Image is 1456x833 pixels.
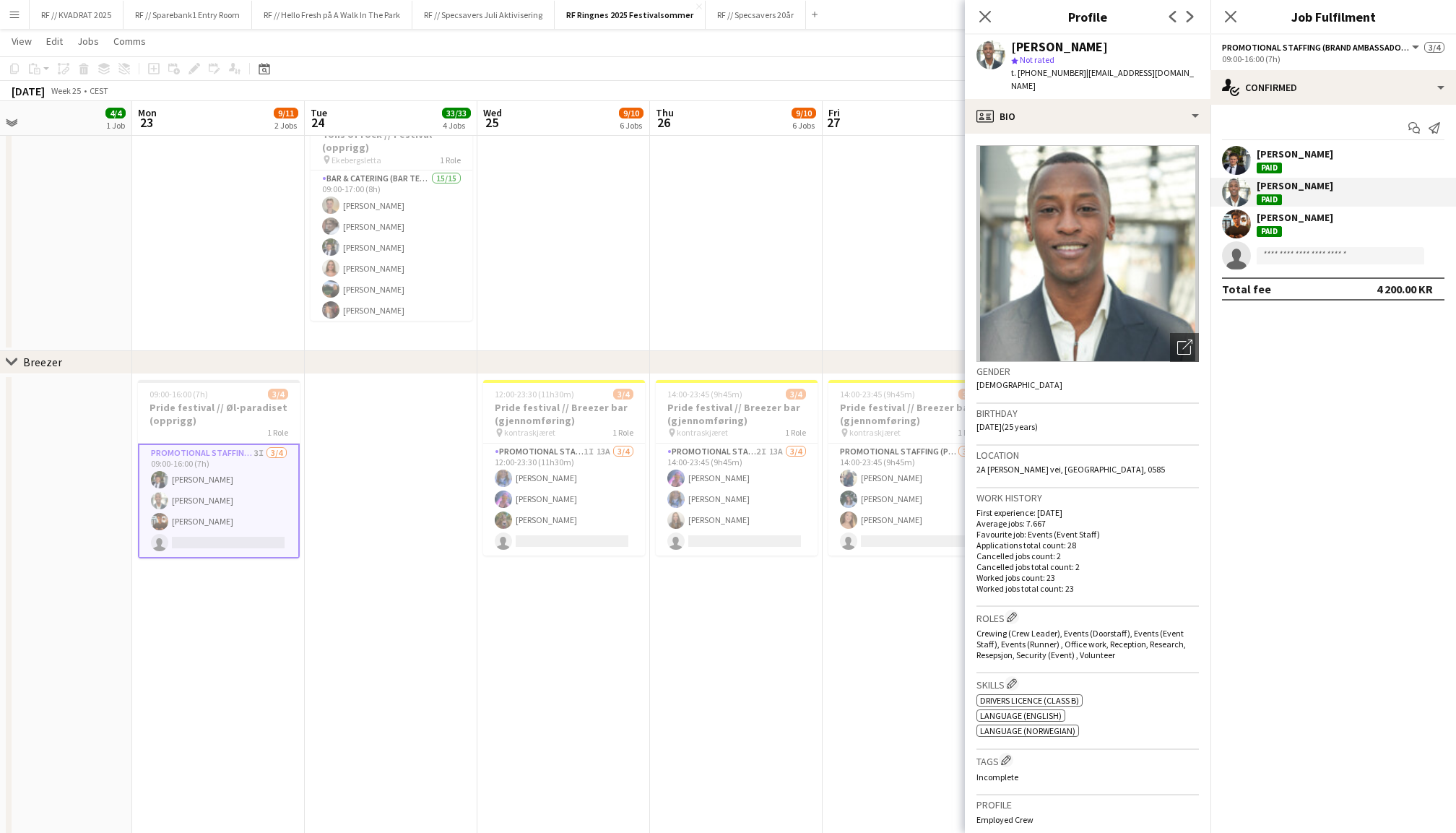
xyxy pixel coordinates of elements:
[267,427,288,438] span: 1 Role
[1257,226,1282,237] div: Paid
[113,35,146,48] span: Comms
[1257,163,1282,173] div: Paid
[71,32,105,51] a: Jobs
[77,35,99,48] span: Jobs
[976,753,1199,768] h3: Tags
[108,32,152,51] a: Comms
[619,108,643,118] span: 9/10
[976,798,1199,811] h3: Profile
[792,108,816,118] span: 9/10
[976,814,1199,825] p: Employed Crew
[40,32,69,51] a: Edit
[849,427,901,438] span: kontraskjæret
[504,427,555,438] span: kontraskjæret
[1222,42,1410,53] span: Promotional Staffing (Brand Ambassadors)
[138,106,157,119] span: Mon
[613,389,633,400] span: 3/4
[311,107,472,321] app-job-card: 09:00-17:00 (8h)15/15Tons of rock // Festival (opprigg) Ekebergsletta1 RoleBar & Catering (Bar Te...
[828,401,990,427] h3: Pride festival // Breezer bar (gjennomføring)
[958,389,979,400] span: 3/4
[481,114,502,131] span: 25
[976,449,1199,462] h3: Location
[1257,194,1282,205] div: Paid
[976,772,1199,782] p: Incomplete
[555,1,706,29] button: RF Ringnes 2025 Festivalsommer
[1011,67,1086,78] span: t. [PHONE_NUMBER]
[1257,147,1333,160] div: [PERSON_NAME]
[976,583,1199,594] p: Worked jobs total count: 23
[980,695,1079,706] span: Drivers Licence (Class B)
[976,407,1199,420] h3: Birthday
[976,572,1199,583] p: Worked jobs count: 23
[677,427,728,438] span: kontraskjæret
[149,389,208,400] span: 09:00-16:00 (7h)
[785,427,806,438] span: 1 Role
[976,145,1199,362] img: Crew avatar or photo
[138,380,300,558] div: 09:00-16:00 (7h)3/4Pride festival // Øl-paradiset (opprigg)1 RolePromotional Staffing (Brand Amba...
[23,355,62,369] div: Breezer
[656,444,818,556] app-card-role: Promotional Staffing (Promotional Staff)2I13A3/414:00-23:45 (9h45m)[PERSON_NAME][PERSON_NAME][PER...
[976,491,1199,504] h3: Work history
[840,389,915,400] span: 14:00-23:45 (9h45m)
[656,401,818,427] h3: Pride festival // Breezer bar (gjennomføring)
[1020,54,1054,65] span: Not rated
[483,401,645,427] h3: Pride festival // Breezer bar (gjennomføring)
[268,389,288,400] span: 3/4
[976,540,1199,551] p: Applications total count: 28
[976,529,1199,540] p: Favourite job: Events (Event Staff)
[12,84,45,98] div: [DATE]
[965,99,1210,134] div: Bio
[483,380,645,556] app-job-card: 12:00-23:30 (11h30m)3/4Pride festival // Breezer bar (gjennomføring) kontraskjæret1 RolePromotion...
[976,610,1199,625] h3: Roles
[980,710,1062,721] span: Language (English)
[274,120,298,131] div: 2 Jobs
[1377,282,1433,296] div: 4 200.00 KR
[1222,42,1421,53] button: Promotional Staffing (Brand Ambassadors)
[1170,333,1199,362] div: Open photos pop-in
[46,35,63,48] span: Edit
[612,427,633,438] span: 1 Role
[138,444,300,558] app-card-role: Promotional Staffing (Brand Ambassadors)3I3/409:00-16:00 (7h)[PERSON_NAME][PERSON_NAME][PERSON_NAME]
[620,120,643,131] div: 6 Jobs
[1257,211,1333,224] div: [PERSON_NAME]
[138,401,300,427] h3: Pride festival // Øl-paradiset (opprigg)
[976,365,1199,378] h3: Gender
[12,35,32,48] span: View
[495,389,574,400] span: 12:00-23:30 (11h30m)
[828,380,990,556] app-job-card: 14:00-23:45 (9h45m)3/4Pride festival // Breezer bar (gjennomføring) kontraskjæret1 RolePromotiona...
[311,128,472,154] h3: Tons of rock // Festival (opprigg)
[828,444,990,556] app-card-role: Promotional Staffing (Promotional Staff)3/414:00-23:45 (9h45m)[PERSON_NAME][PERSON_NAME][PERSON_N...
[976,518,1199,529] p: Average jobs: 7.667
[123,1,252,29] button: RF // Sparebank1 Entry Room
[1011,40,1108,53] div: [PERSON_NAME]
[976,676,1199,691] h3: Skills
[706,1,806,29] button: RF // Specsavers 20år
[1210,70,1456,105] div: Confirmed
[976,379,1062,390] span: [DEMOGRAPHIC_DATA]
[311,106,327,119] span: Tue
[106,120,125,131] div: 1 Job
[1222,282,1271,296] div: Total fee
[30,1,123,29] button: RF // KVADRAT 2025
[1011,67,1194,91] span: | [EMAIL_ADDRESS][DOMAIN_NAME]
[105,108,126,118] span: 4/4
[976,561,1199,572] p: Cancelled jobs total count: 2
[965,7,1210,26] h3: Profile
[442,108,471,118] span: 33/33
[483,444,645,556] app-card-role: Promotional Staffing (Promotional Staff)1I13A3/412:00-23:30 (11h30m)[PERSON_NAME][PERSON_NAME][PE...
[654,114,674,131] span: 26
[90,85,108,96] div: CEST
[1424,42,1444,53] span: 3/4
[976,421,1038,432] span: [DATE] (25 years)
[656,380,818,556] app-job-card: 14:00-23:45 (9h45m)3/4Pride festival // Breezer bar (gjennomføring) kontraskjæret1 RolePromotiona...
[274,108,298,118] span: 9/11
[667,389,742,400] span: 14:00-23:45 (9h45m)
[1257,179,1333,192] div: [PERSON_NAME]
[976,464,1165,475] span: 2A [PERSON_NAME] vei, [GEOGRAPHIC_DATA], 0585
[976,628,1186,660] span: Crewing (Crew Leader), Events (Doorstaff), Events (Event Staff), Events (Runner) , Office work, R...
[252,1,412,29] button: RF // Hello Fresh på A Walk In The Park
